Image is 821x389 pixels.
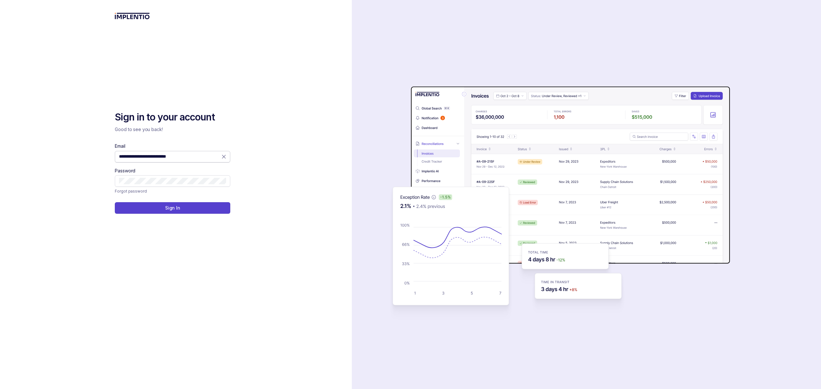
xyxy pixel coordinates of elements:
h2: Sign in to your account [115,111,230,124]
p: Forgot password [115,188,147,194]
img: signin-background.svg [370,66,732,323]
label: Password [115,168,135,174]
p: Sign In [165,205,180,211]
img: logo [115,13,150,19]
button: Sign In [115,202,230,214]
label: Email [115,143,125,149]
p: Good to see you back! [115,126,230,133]
a: Link Forgot password [115,188,147,194]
